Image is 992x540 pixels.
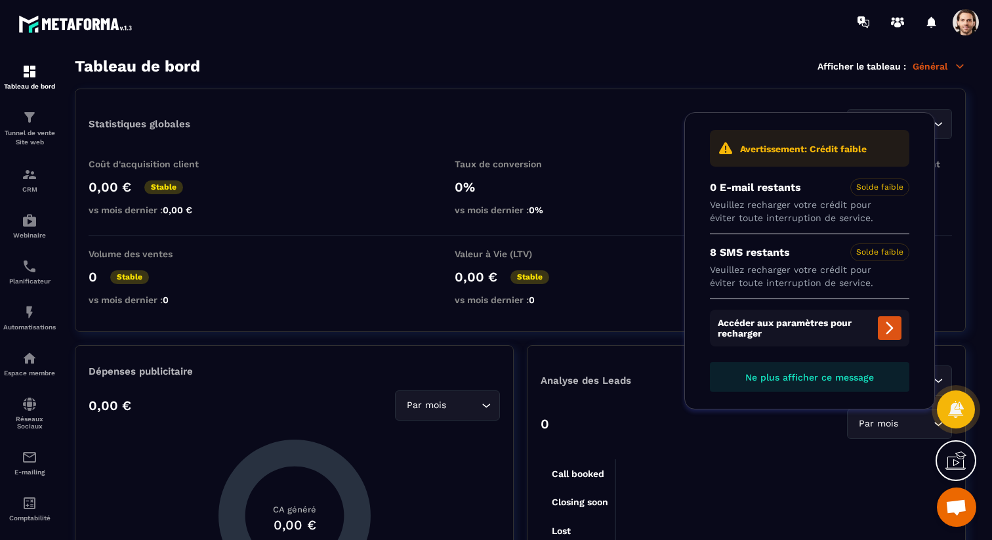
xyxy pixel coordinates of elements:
div: Search for option [847,409,952,439]
input: Search for option [901,417,930,431]
a: automationsautomationsEspace membre [3,341,56,386]
p: Taux de conversion [455,159,586,169]
img: scheduler [22,259,37,274]
div: Search for option [847,109,952,139]
a: social-networksocial-networkRéseaux Sociaux [3,386,56,440]
span: Par mois [856,417,901,431]
p: Avertissement: Crédit faible [740,143,867,156]
p: Comptabilité [3,514,56,522]
h3: Tableau de bord [75,57,200,75]
img: automations [22,350,37,366]
span: 0,00 € [163,205,192,215]
img: formation [22,64,37,79]
p: Analyse des Leads [541,375,747,386]
p: 0 E-mail restants [710,178,909,196]
span: Solde faible [850,178,909,196]
p: Tableau de bord [3,83,56,90]
p: Général [913,60,966,72]
p: Coût d'acquisition client [89,159,220,169]
p: Webinaire [3,232,56,239]
p: Veuillez recharger votre crédit pour éviter toute interruption de service. [710,199,909,224]
p: E-mailing [3,468,56,476]
p: Afficher le tableau : [817,61,906,72]
img: accountant [22,495,37,511]
a: automationsautomationsWebinaire [3,203,56,249]
p: Statistiques globales [89,118,190,130]
p: Veuillez recharger votre crédit pour éviter toute interruption de service. [710,264,909,289]
span: Par mois [403,398,449,413]
button: Ne plus afficher ce message [710,362,909,392]
p: Stable [510,270,549,284]
a: emailemailE-mailing [3,440,56,486]
img: automations [22,213,37,228]
a: accountantaccountantComptabilité [3,486,56,531]
p: vs mois dernier : [89,205,220,215]
p: vs mois dernier : [455,205,586,215]
span: 0 [163,295,169,305]
tspan: Call booked [552,468,604,479]
a: automationsautomationsAutomatisations [3,295,56,341]
p: 0,00 € [89,398,131,413]
p: 0 [541,416,549,432]
p: Planificateur [3,278,56,285]
p: 0% [455,179,586,195]
p: Tunnel de vente Site web [3,129,56,147]
span: Ne plus afficher ce message [745,372,874,383]
p: Stable [144,180,183,194]
p: 0 [89,269,97,285]
p: Espace membre [3,369,56,377]
a: formationformationTableau de bord [3,54,56,100]
p: Réseaux Sociaux [3,415,56,430]
a: formationformationTunnel de vente Site web [3,100,56,157]
img: social-network [22,396,37,412]
img: email [22,449,37,465]
p: CRM [3,186,56,193]
p: 0,00 € [455,269,497,285]
span: Solde faible [850,243,909,261]
div: Ouvrir le chat [937,488,976,527]
img: formation [22,167,37,182]
span: Accéder aux paramètres pour recharger [710,310,909,346]
p: Dépenses publicitaire [89,365,500,377]
div: Search for option [395,390,500,421]
span: 0% [529,205,543,215]
img: logo [18,12,136,36]
p: Automatisations [3,323,56,331]
p: Volume des ventes [89,249,220,259]
input: Search for option [449,398,478,413]
p: 8 SMS restants [710,243,909,261]
a: schedulerschedulerPlanificateur [3,249,56,295]
span: 0 [529,295,535,305]
a: formationformationCRM [3,157,56,203]
img: formation [22,110,37,125]
p: vs mois dernier : [89,295,220,305]
tspan: Lost [552,526,571,536]
p: Stable [110,270,149,284]
tspan: Closing soon [552,497,608,508]
p: 0,00 € [89,179,131,195]
img: automations [22,304,37,320]
p: vs mois dernier : [455,295,586,305]
p: Valeur à Vie (LTV) [455,249,586,259]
